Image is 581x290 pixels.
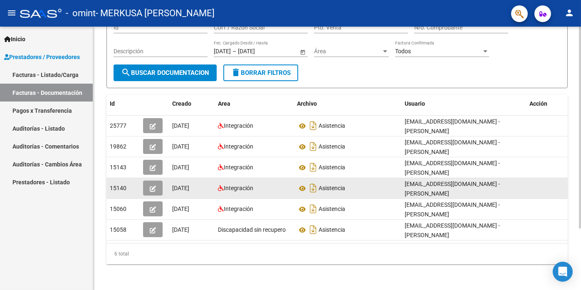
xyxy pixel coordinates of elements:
[405,160,500,176] span: [EMAIL_ADDRESS][DOMAIN_NAME] - [PERSON_NAME]
[529,100,547,107] span: Acción
[319,123,345,129] span: Asistencia
[294,95,401,113] datatable-header-cell: Archivo
[110,143,126,150] span: 19862
[169,95,215,113] datatable-header-cell: Creado
[172,185,189,191] span: [DATE]
[4,52,80,62] span: Prestadores / Proveedores
[395,48,411,55] span: Todos
[308,119,319,132] i: Descargar documento
[114,64,217,81] button: Buscar Documentacion
[308,161,319,174] i: Descargar documento
[405,222,500,238] span: [EMAIL_ADDRESS][DOMAIN_NAME] - [PERSON_NAME]
[553,262,573,282] div: Open Intercom Messenger
[172,122,189,129] span: [DATE]
[308,223,319,236] i: Descargar documento
[4,35,25,44] span: Inicio
[224,164,253,171] span: Integración
[314,48,381,55] span: Área
[66,4,96,22] span: - omint
[218,226,286,233] span: Discapacidad sin recupero
[405,139,500,155] span: [EMAIL_ADDRESS][DOMAIN_NAME] - [PERSON_NAME]
[224,206,253,212] span: Integración
[297,100,317,107] span: Archivo
[110,206,126,212] span: 15060
[110,122,126,129] span: 25777
[110,100,115,107] span: Id
[298,47,307,56] button: Open calendar
[319,206,345,213] span: Asistencia
[172,206,189,212] span: [DATE]
[405,201,500,218] span: [EMAIL_ADDRESS][DOMAIN_NAME] - [PERSON_NAME]
[172,143,189,150] span: [DATE]
[319,185,345,192] span: Asistencia
[308,181,319,195] i: Descargar documento
[110,164,126,171] span: 15143
[224,185,253,191] span: Integración
[224,143,253,150] span: Integración
[319,164,345,171] span: Asistencia
[231,69,291,77] span: Borrar Filtros
[172,100,191,107] span: Creado
[106,243,568,264] div: 6 total
[223,64,298,81] button: Borrar Filtros
[214,48,231,55] input: Fecha inicio
[308,202,319,216] i: Descargar documento
[231,67,241,77] mat-icon: delete
[224,122,253,129] span: Integración
[405,118,500,134] span: [EMAIL_ADDRESS][DOMAIN_NAME] - [PERSON_NAME]
[96,4,215,22] span: - MERKUSA [PERSON_NAME]
[232,48,236,55] span: –
[405,100,425,107] span: Usuario
[401,95,526,113] datatable-header-cell: Usuario
[172,164,189,171] span: [DATE]
[7,8,17,18] mat-icon: menu
[106,95,140,113] datatable-header-cell: Id
[238,48,279,55] input: Fecha fin
[121,69,209,77] span: Buscar Documentacion
[121,67,131,77] mat-icon: search
[308,140,319,153] i: Descargar documento
[110,226,126,233] span: 15058
[172,226,189,233] span: [DATE]
[215,95,294,113] datatable-header-cell: Area
[526,95,568,113] datatable-header-cell: Acción
[319,144,345,150] span: Asistencia
[564,8,574,18] mat-icon: person
[110,185,126,191] span: 15140
[218,100,230,107] span: Area
[319,227,345,233] span: Asistencia
[405,181,500,197] span: [EMAIL_ADDRESS][DOMAIN_NAME] - [PERSON_NAME]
